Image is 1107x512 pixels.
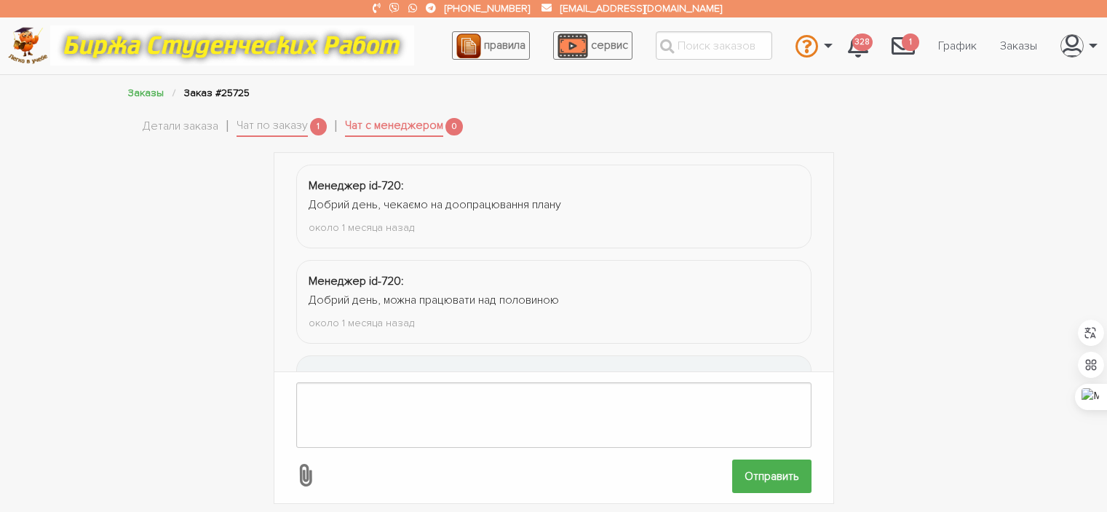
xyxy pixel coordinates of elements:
[309,196,799,215] div: Добрий день, чекаємо на доопрацювання плану
[128,87,164,99] a: Заказы
[732,460,812,492] input: Отправить
[902,34,919,52] span: 1
[345,117,443,137] a: Чат с менеджером
[309,369,357,384] strong: Я id-5021:
[237,117,308,137] a: Чат по заказу
[852,34,873,52] span: 328
[553,31,632,60] a: сервис
[927,32,988,60] a: График
[988,32,1049,60] a: Заказы
[445,2,530,15] a: [PHONE_NUMBER]
[456,34,481,58] img: agreement_icon-feca34a61ba7f3d1581b08bc946b2ec1ccb426f67415f344566775c155b7f62c.png
[309,274,404,288] strong: Менеджер id-720:
[310,118,328,136] span: 1
[8,27,48,64] img: logo-c4363faeb99b52c628a42810ed6dfb4293a56d4e4775eb116515dfe7f33672af.png
[560,2,722,15] a: [EMAIL_ADDRESS][DOMAIN_NAME]
[880,26,927,66] a: 1
[50,25,414,66] img: motto-12e01f5a76059d5f6a28199ef077b1f78e012cfde436ab5cf1d4517935686d32.gif
[143,117,218,136] a: Детали заказа
[656,31,772,60] input: Поиск заказов
[591,38,628,52] span: сервис
[558,34,588,58] img: play_icon-49f7f135c9dc9a03216cfdbccbe1e3994649169d890fb554cedf0eac35a01ba8.png
[484,38,525,52] span: правила
[309,178,404,193] strong: Менеджер id-720:
[836,26,880,66] a: 328
[452,31,530,60] a: правила
[309,219,799,236] div: около 1 месяца назад
[309,315,799,331] div: около 1 месяца назад
[184,84,250,101] li: Заказ #25725
[309,291,799,310] div: Добрий день, можна працювати над половиною
[445,118,463,136] span: 0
